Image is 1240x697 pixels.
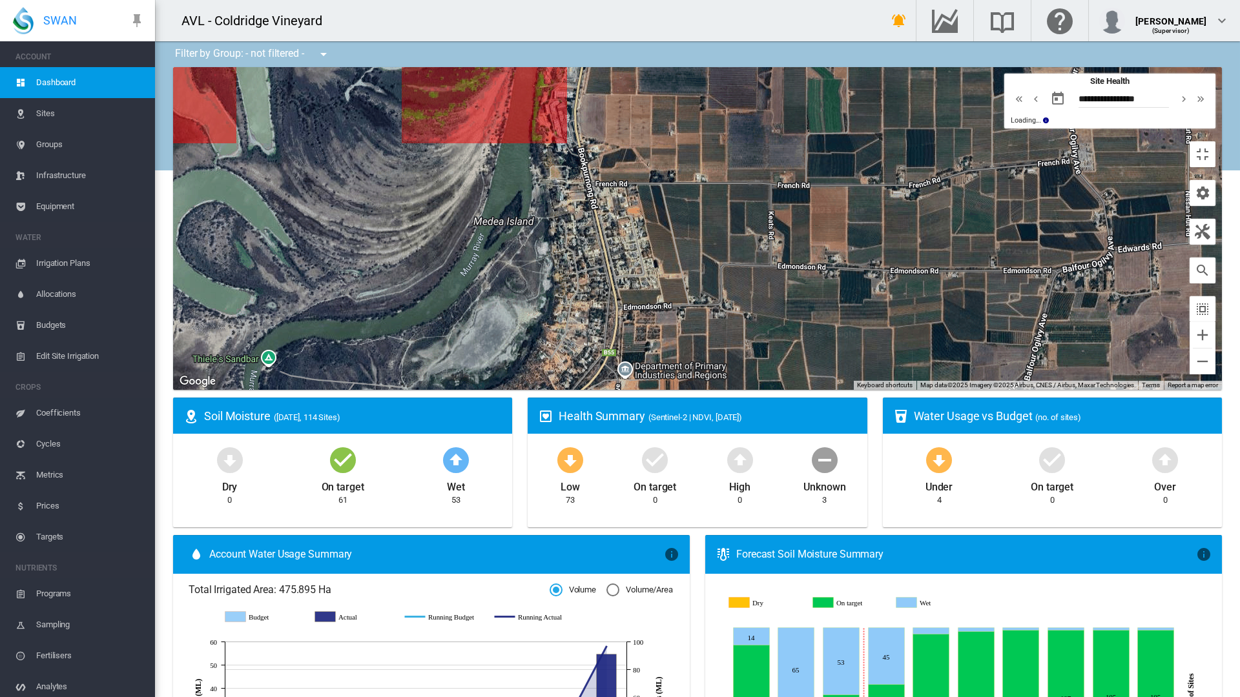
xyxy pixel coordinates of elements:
[36,429,145,460] span: Cycles
[225,611,302,623] g: Budget
[559,408,856,424] div: Health Summary
[1093,628,1129,631] g: Wet Oct 19, 2025 2
[561,475,580,494] div: Low
[1190,322,1215,348] button: Zoom in
[929,13,960,28] md-icon: Go to the Data Hub
[274,412,340,422] span: ([DATE], 114 Sites)
[1168,381,1218,389] a: Report a map error
[958,628,994,632] g: Wet Oct 16, 2025 3
[189,547,204,562] md-icon: icon-water
[189,583,550,597] span: Total Irrigated Area: 475.895 Ha
[606,584,673,596] md-radio-button: Volume/Area
[36,490,145,521] span: Prices
[36,460,145,490] span: Metrics
[729,475,750,494] div: High
[36,341,145,372] span: Edit Site Irrigation
[36,160,145,191] span: Infrastructure
[634,475,676,494] div: On target
[1190,258,1215,283] button: icon-magnify
[1195,185,1210,201] md-icon: icon-cog
[181,12,334,30] div: AVL - Coldridge Vineyard
[891,13,907,28] md-icon: icon-bell-ring
[36,129,145,160] span: Groups
[227,494,232,506] div: 0
[447,475,465,494] div: Wet
[550,584,596,596] md-radio-button: Volume
[322,475,364,494] div: On target
[1029,91,1043,106] md-icon: icon-chevron-left
[1035,412,1081,422] span: (no. of sites)
[214,444,245,475] md-icon: icon-arrow-down-bold-circle
[1163,494,1168,506] div: 0
[937,494,942,506] div: 4
[914,408,1212,424] div: Water Usage vs Budget
[920,381,1134,389] span: Map data ©2025 Imagery ©2025 Airbus, CNES / Airbus, Maxar Technologies
[36,310,145,341] span: Budgets
[1190,296,1215,322] button: icon-select-all
[165,41,340,67] div: Filter by Group: - not filtered -
[896,597,969,609] g: Wet
[822,494,827,506] div: 3
[1142,381,1160,389] a: Terms
[183,409,199,424] md-icon: icon-map-marker-radius
[1195,263,1210,278] md-icon: icon-magnify
[36,578,145,609] span: Programs
[36,191,145,222] span: Equipment
[1048,628,1084,631] g: Wet Oct 18, 2025 2
[812,597,886,609] g: On target
[1011,91,1028,106] button: icon-chevron-double-left
[1050,494,1055,506] div: 0
[1190,180,1215,206] button: icon-cog
[36,521,145,552] span: Targets
[36,640,145,671] span: Fertilisers
[653,494,657,506] div: 0
[1037,444,1068,475] md-icon: icon-checkbox-marked-circle
[1031,475,1073,494] div: On target
[1002,628,1038,631] g: Wet Oct 17, 2025 2
[987,13,1018,28] md-icon: Search the knowledge base
[210,685,217,692] tspan: 40
[311,41,336,67] button: icon-menu-down
[925,475,953,494] div: Under
[566,494,575,506] div: 73
[1177,91,1191,106] md-icon: icon-chevron-right
[648,412,742,422] span: (Sentinel-2 | NDVI, [DATE])
[1099,8,1125,34] img: profile.jpg
[315,611,392,623] g: Actual
[1150,444,1181,475] md-icon: icon-arrow-up-bold-circle
[1041,116,1051,126] md-icon: icon-information
[327,444,358,475] md-icon: icon-checkbox-marked-circle
[338,494,347,506] div: 61
[893,409,909,424] md-icon: icon-cup-water
[13,7,34,34] img: SWAN-Landscape-Logo-Colour-drop.png
[15,227,145,248] span: WATER
[639,444,670,475] md-icon: icon-checkbox-marked-circle
[1045,86,1071,112] button: md-calendar
[15,46,145,67] span: ACCOUNT
[1192,91,1209,106] button: icon-chevron-double-right
[316,46,331,62] md-icon: icon-menu-down
[716,547,731,562] md-icon: icon-thermometer-lines
[176,373,219,390] a: Open this area in Google Maps (opens a new window)
[36,279,145,310] span: Allocations
[809,444,840,475] md-icon: icon-minus-circle
[604,643,609,648] circle: Running Actual Oct 13 97.07
[1011,116,1041,125] span: Loading...
[204,408,502,424] div: Soil Moisture
[664,547,679,562] md-icon: icon-information
[1044,13,1075,28] md-icon: Click here for help
[1028,91,1044,106] button: icon-chevron-left
[1190,348,1215,374] button: Zoom out
[210,662,217,669] tspan: 50
[210,638,217,646] tspan: 60
[538,409,553,424] md-icon: icon-heart-box-outline
[868,628,904,685] g: Wet Oct 14, 2025 45
[176,373,219,390] img: Google
[36,67,145,98] span: Dashboard
[1214,13,1230,28] md-icon: icon-chevron-down
[451,494,460,506] div: 53
[1193,91,1208,106] md-icon: icon-chevron-double-right
[36,98,145,129] span: Sites
[36,248,145,279] span: Irrigation Plans
[36,609,145,640] span: Sampling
